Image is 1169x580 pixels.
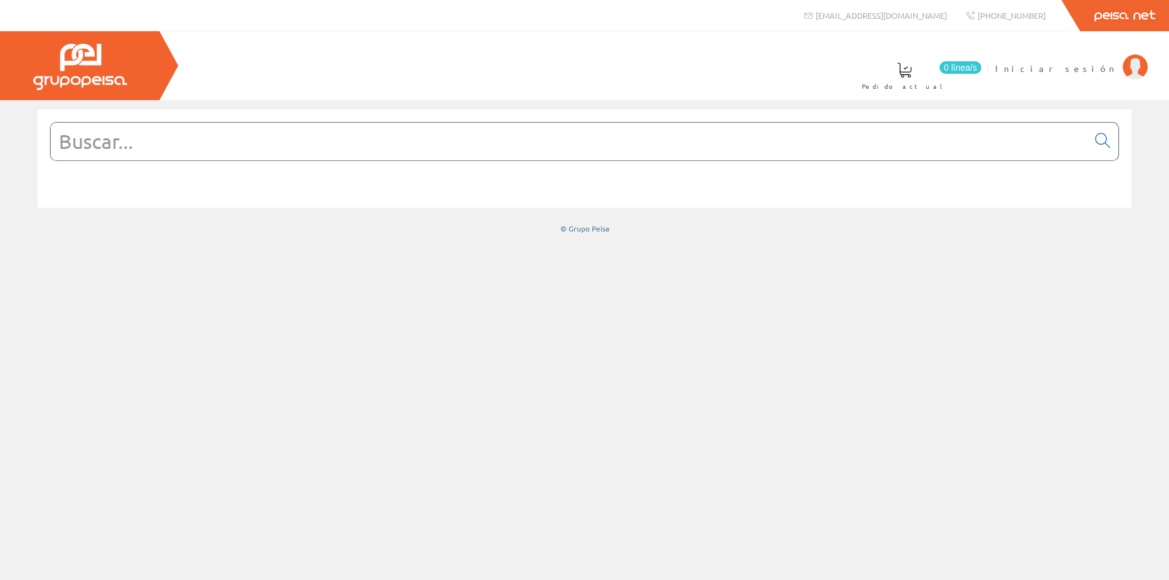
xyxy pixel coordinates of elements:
span: 0 línea/s [939,61,981,74]
input: Buscar... [51,123,1088,160]
a: Iniciar sesión [995,52,1148,64]
div: © Grupo Peisa [38,223,1131,234]
span: [EMAIL_ADDRESS][DOMAIN_NAME] [816,10,947,21]
span: Iniciar sesión [995,62,1116,74]
img: Grupo Peisa [33,44,127,90]
span: [PHONE_NUMBER] [978,10,1046,21]
span: Pedido actual [862,80,947,93]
